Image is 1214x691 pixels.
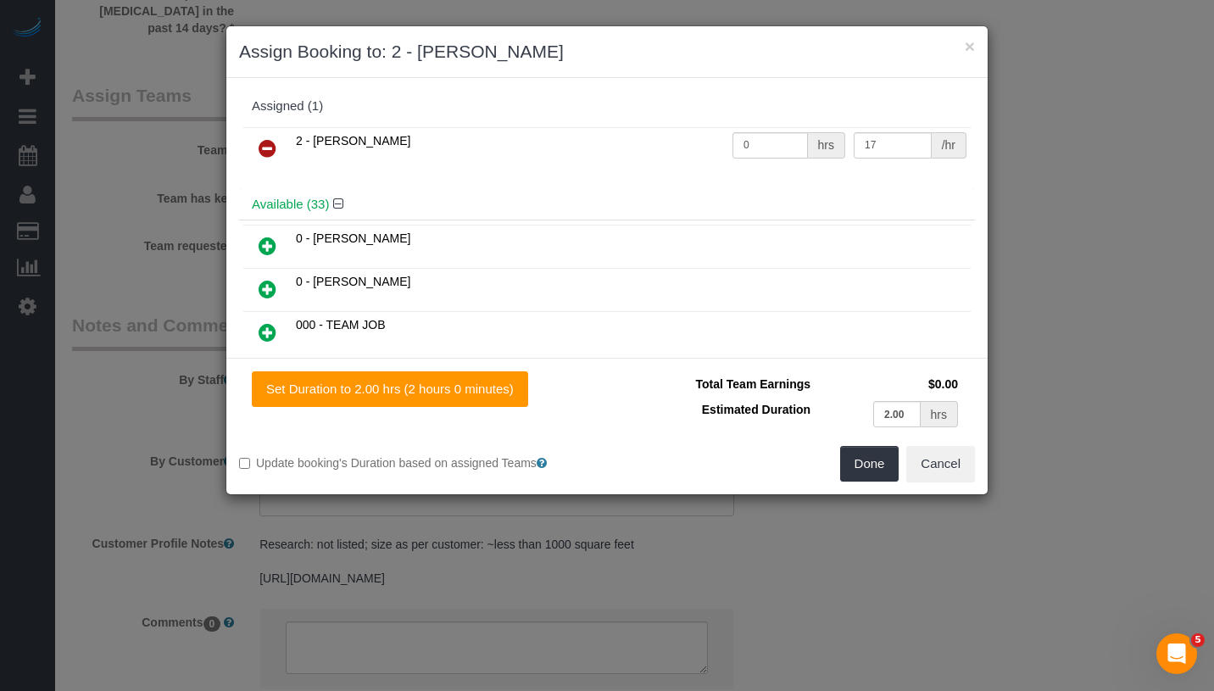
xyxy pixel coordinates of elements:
span: 5 [1191,633,1205,647]
label: Update booking's Duration based on assigned Teams [239,454,594,471]
div: /hr [932,132,966,159]
div: hrs [921,401,958,427]
span: Estimated Duration [702,403,810,416]
span: 0 - [PERSON_NAME] [296,275,410,288]
button: Set Duration to 2.00 hrs (2 hours 0 minutes) [252,371,528,407]
td: $0.00 [815,371,962,397]
iframe: Intercom live chat [1156,633,1197,674]
div: hrs [808,132,845,159]
h3: Assign Booking to: 2 - [PERSON_NAME] [239,39,975,64]
button: × [965,37,975,55]
span: 0 - [PERSON_NAME] [296,231,410,245]
td: Total Team Earnings [620,371,815,397]
button: Done [840,446,899,482]
h4: Available (33) [252,198,962,212]
button: Cancel [906,446,975,482]
div: Assigned (1) [252,99,962,114]
span: 000 - TEAM JOB [296,318,386,332]
input: Update booking's Duration based on assigned Teams [239,458,250,469]
span: 2 - [PERSON_NAME] [296,134,410,148]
